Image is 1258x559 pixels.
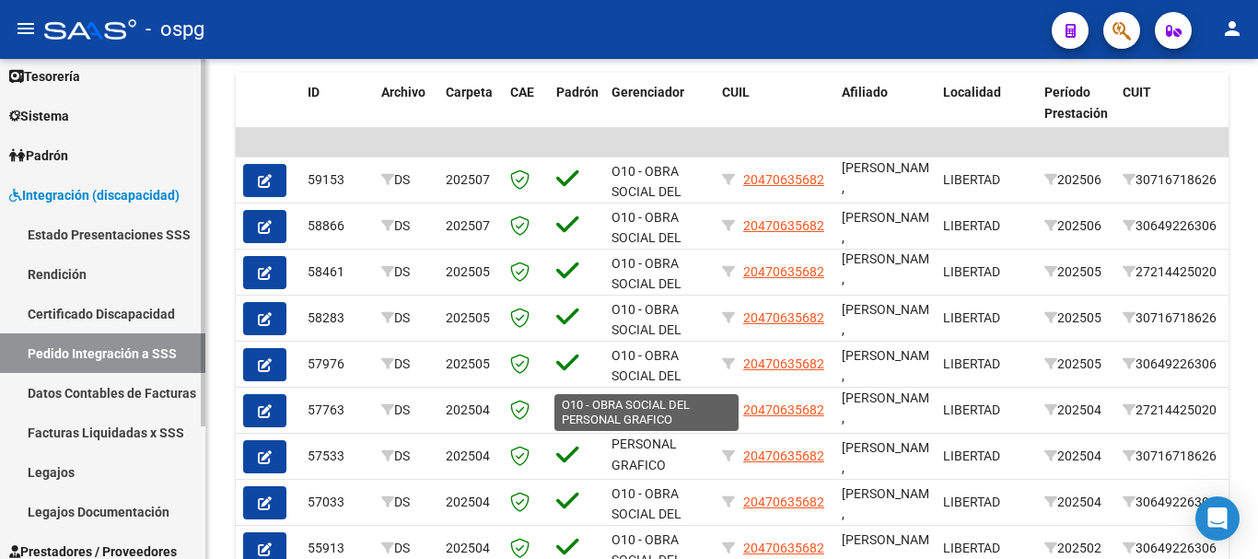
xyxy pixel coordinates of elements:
[612,256,681,333] span: O10 - OBRA SOCIAL DEL PERSONAL GRAFICO
[1044,308,1108,329] div: 202505
[1123,538,1228,559] div: 30649226306
[381,215,431,237] div: DS
[842,440,940,476] span: [PERSON_NAME] ,
[943,495,1000,509] span: LIBERTAD
[943,85,1001,99] span: Localidad
[446,448,490,463] span: 202504
[842,486,940,522] span: [PERSON_NAME] ,
[146,9,204,50] span: - ospg
[715,73,834,154] datatable-header-cell: CUIL
[1115,73,1235,154] datatable-header-cell: CUIT
[1044,85,1108,121] span: Período Prestación
[446,172,490,187] span: 202507
[743,218,824,233] span: 20470635682
[308,446,367,467] div: 57533
[308,400,367,421] div: 57763
[943,541,1000,555] span: LIBERTAD
[556,85,599,99] span: Padrón
[1123,492,1228,513] div: 30649226306
[943,218,1000,233] span: LIBERTAD
[1123,400,1228,421] div: 27214425020
[943,172,1000,187] span: LIBERTAD
[381,446,431,467] div: DS
[9,185,180,205] span: Integración (discapacidad)
[612,302,681,379] span: O10 - OBRA SOCIAL DEL PERSONAL GRAFICO
[842,348,940,384] span: [PERSON_NAME] ,
[1123,85,1151,99] span: CUIT
[743,264,824,279] span: 20470635682
[1123,308,1228,329] div: 30716718626
[612,348,681,425] span: O10 - OBRA SOCIAL DEL PERSONAL GRAFICO
[15,17,37,40] mat-icon: menu
[549,73,604,154] datatable-header-cell: Padrón
[1044,446,1108,467] div: 202504
[842,302,940,338] span: [PERSON_NAME] ,
[308,262,367,283] div: 58461
[9,106,69,126] span: Sistema
[308,169,367,191] div: 59153
[374,73,438,154] datatable-header-cell: Archivo
[1123,446,1228,467] div: 30716718626
[446,310,490,325] span: 202505
[1044,215,1108,237] div: 202506
[1044,492,1108,513] div: 202504
[612,210,681,287] span: O10 - OBRA SOCIAL DEL PERSONAL GRAFICO
[381,85,425,99] span: Archivo
[1123,354,1228,375] div: 30649226306
[308,354,367,375] div: 57976
[381,354,431,375] div: DS
[943,448,1000,463] span: LIBERTAD
[842,85,888,99] span: Afiliado
[1123,215,1228,237] div: 30649226306
[1044,354,1108,375] div: 202505
[1195,496,1240,541] div: Open Intercom Messenger
[308,215,367,237] div: 58866
[743,172,824,187] span: 20470635682
[503,73,549,154] datatable-header-cell: CAE
[743,541,824,555] span: 20470635682
[446,402,490,417] span: 202504
[1044,169,1108,191] div: 202506
[834,73,936,154] datatable-header-cell: Afiliado
[446,541,490,555] span: 202504
[1044,538,1108,559] div: 202502
[9,146,68,166] span: Padrón
[743,356,824,371] span: 20470635682
[604,73,715,154] datatable-header-cell: Gerenciador
[842,210,940,246] span: [PERSON_NAME] ,
[612,395,681,472] span: O10 - OBRA SOCIAL DEL PERSONAL GRAFICO
[446,356,490,371] span: 202505
[446,495,490,509] span: 202504
[381,538,431,559] div: DS
[308,538,367,559] div: 55913
[743,495,824,509] span: 20470635682
[381,400,431,421] div: DS
[1044,262,1108,283] div: 202505
[1037,73,1115,154] datatable-header-cell: Período Prestación
[381,262,431,283] div: DS
[308,85,320,99] span: ID
[438,73,503,154] datatable-header-cell: Carpeta
[1123,169,1228,191] div: 30716718626
[446,218,490,233] span: 202507
[722,85,750,99] span: CUIL
[381,169,431,191] div: DS
[1123,262,1228,283] div: 27214425020
[308,308,367,329] div: 58283
[943,264,1000,279] span: LIBERTAD
[1044,400,1108,421] div: 202504
[943,310,1000,325] span: LIBERTAD
[743,448,824,463] span: 20470635682
[446,264,490,279] span: 202505
[446,85,493,99] span: Carpeta
[612,85,684,99] span: Gerenciador
[9,66,80,87] span: Tesorería
[943,356,1000,371] span: LIBERTAD
[612,164,681,241] span: O10 - OBRA SOCIAL DEL PERSONAL GRAFICO
[308,492,367,513] div: 57033
[943,402,1000,417] span: LIBERTAD
[381,492,431,513] div: DS
[743,402,824,417] span: 20470635682
[381,308,431,329] div: DS
[612,394,681,472] span: O10 - OBRA SOCIAL DEL PERSONAL GRAFICO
